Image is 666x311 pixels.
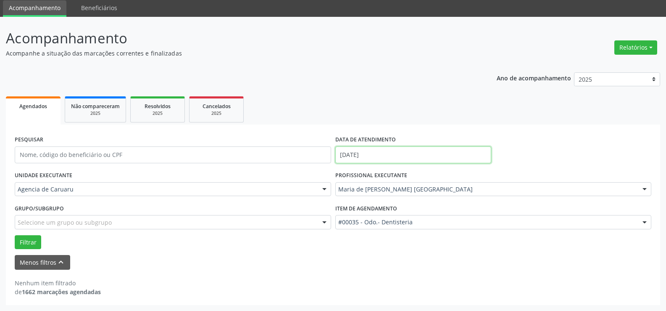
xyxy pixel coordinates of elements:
[6,49,464,58] p: Acompanhe a situação das marcações correntes e finalizadas
[15,169,72,182] label: UNIDADE EXECUTANTE
[6,28,464,49] p: Acompanhamento
[335,146,491,163] input: Selecione um intervalo
[15,279,101,287] div: Nenhum item filtrado
[614,40,657,55] button: Relatórios
[22,288,101,296] strong: 1662 marcações agendadas
[335,169,407,182] label: PROFISSIONAL EXECUTANTE
[18,218,112,227] span: Selecione um grupo ou subgrupo
[15,235,41,250] button: Filtrar
[15,255,70,270] button: Menos filtroskeyboard_arrow_up
[3,0,66,17] a: Acompanhamento
[56,258,66,267] i: keyboard_arrow_up
[15,133,43,146] label: PESQUISAR
[15,146,331,163] input: Nome, código do beneficiário ou CPF
[19,103,47,110] span: Agendados
[71,110,120,117] div: 2025
[335,133,396,146] label: DATA DE ATENDIMENTO
[15,287,101,296] div: de
[18,185,314,194] span: Agencia de Caruaru
[145,103,171,110] span: Resolvidos
[71,103,120,110] span: Não compareceram
[15,202,64,215] label: Grupo/Subgrupo
[335,202,397,215] label: Item de agendamento
[195,110,237,117] div: 2025
[338,185,634,194] span: Maria de [PERSON_NAME] [GEOGRAPHIC_DATA]
[203,103,231,110] span: Cancelados
[497,72,571,83] p: Ano de acompanhamento
[75,0,123,15] a: Beneficiários
[137,110,179,117] div: 2025
[338,218,634,226] span: #00035 - Odo.- Dentisteria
